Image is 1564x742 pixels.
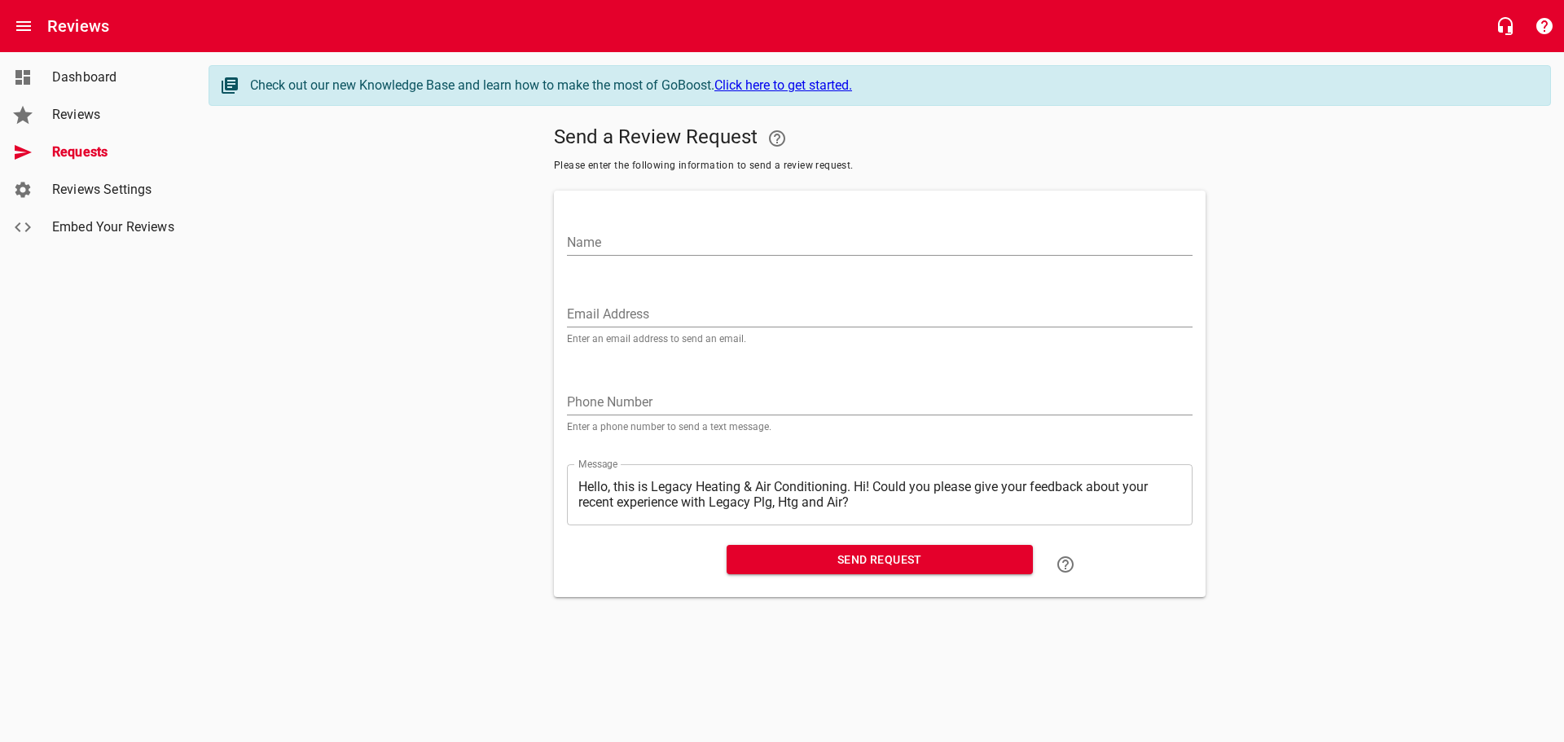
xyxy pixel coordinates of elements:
[52,180,176,200] span: Reviews Settings
[567,334,1193,344] p: Enter an email address to send an email.
[52,68,176,87] span: Dashboard
[52,105,176,125] span: Reviews
[1486,7,1525,46] button: Live Chat
[250,76,1534,95] div: Check out our new Knowledge Base and learn how to make the most of GoBoost.
[554,158,1206,174] span: Please enter the following information to send a review request.
[52,143,176,162] span: Requests
[578,479,1181,510] textarea: Hello, this is Legacy Heating & Air Conditioning. Hi! Could you please give your feedback about y...
[758,119,797,158] a: Your Google or Facebook account must be connected to "Send a Review Request"
[47,13,109,39] h6: Reviews
[1046,545,1085,584] a: Learn how to "Send a Review Request"
[727,545,1033,575] button: Send Request
[52,217,176,237] span: Embed Your Reviews
[714,77,852,93] a: Click here to get started.
[740,550,1020,570] span: Send Request
[1525,7,1564,46] button: Support Portal
[554,119,1206,158] h5: Send a Review Request
[567,422,1193,432] p: Enter a phone number to send a text message.
[4,7,43,46] button: Open drawer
